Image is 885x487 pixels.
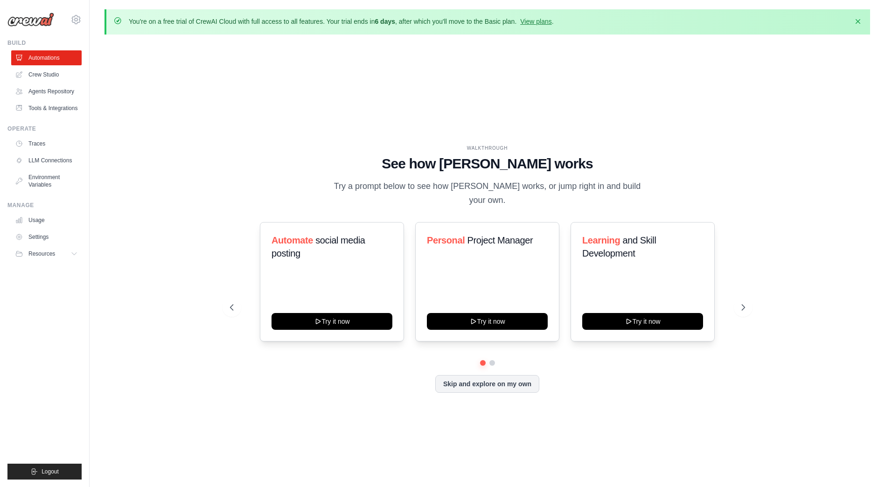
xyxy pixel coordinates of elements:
span: Logout [42,468,59,475]
a: Traces [11,136,82,151]
a: Tools & Integrations [11,101,82,116]
a: Agents Repository [11,84,82,99]
span: Resources [28,250,55,257]
div: WALKTHROUGH [230,145,745,152]
span: Project Manager [467,235,533,245]
div: Operate [7,125,82,132]
a: LLM Connections [11,153,82,168]
span: Automate [272,235,313,245]
span: Personal [427,235,465,245]
a: View plans [520,18,551,25]
span: Learning [582,235,620,245]
img: Logo [7,13,54,27]
a: Usage [11,213,82,228]
button: Try it now [427,313,548,330]
div: Manage [7,202,82,209]
span: and Skill Development [582,235,656,258]
button: Logout [7,464,82,480]
a: Settings [11,230,82,244]
div: Build [7,39,82,47]
a: Environment Variables [11,170,82,192]
span: social media posting [272,235,365,258]
a: Automations [11,50,82,65]
button: Try it now [582,313,703,330]
button: Resources [11,246,82,261]
strong: 6 days [375,18,395,25]
p: You're on a free trial of CrewAI Cloud with full access to all features. Your trial ends in , aft... [129,17,554,26]
h1: See how [PERSON_NAME] works [230,155,745,172]
a: Crew Studio [11,67,82,82]
p: Try a prompt below to see how [PERSON_NAME] works, or jump right in and build your own. [331,180,644,207]
button: Skip and explore on my own [435,375,539,393]
button: Try it now [272,313,392,330]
